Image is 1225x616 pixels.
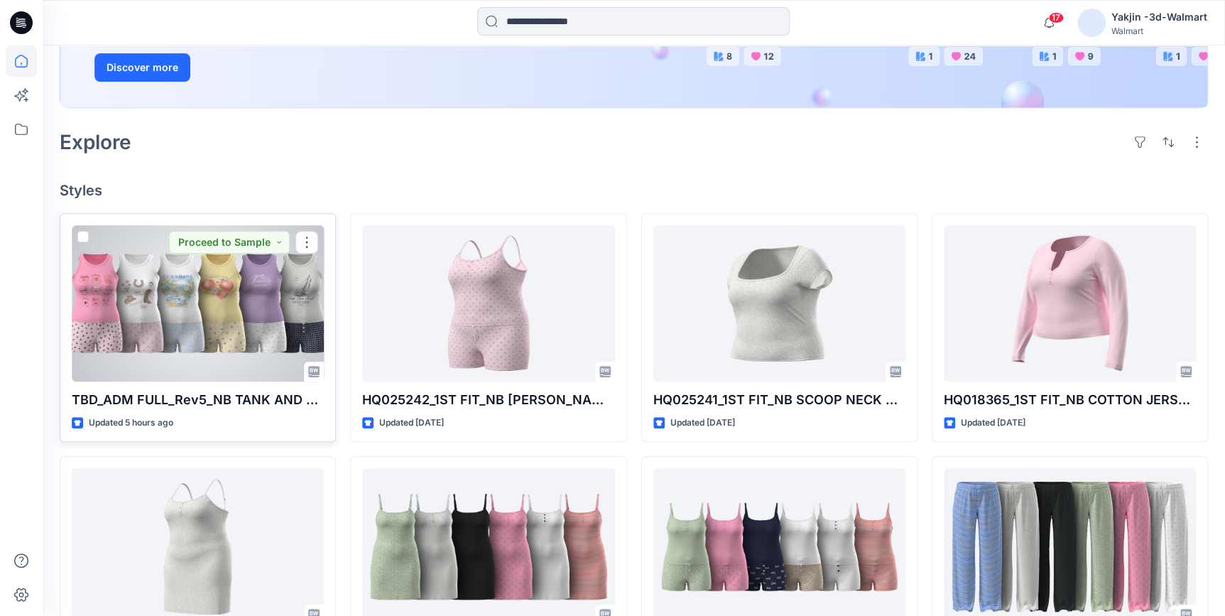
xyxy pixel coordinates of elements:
img: avatar [1077,9,1106,37]
h2: Explore [60,131,131,153]
p: HQ025241_1ST FIT_NB SCOOP NECK TEE PLUS [653,390,905,410]
button: Discover more [94,53,190,82]
a: HQ025242_1ST FIT_NB CAMI BOXER SET PLUS [362,225,614,382]
p: Updated [DATE] [670,416,735,431]
div: Yakjin -3d-Walmart [1111,9,1207,26]
a: HQ018365_1ST FIT_NB COTTON JERSEY HENLEY TOP PLUS [944,225,1196,382]
div: Walmart [1111,26,1207,36]
span: 17 [1048,12,1064,23]
p: TBD_ADM FULL_Rev5_NB TANK AND BOXER SET [72,390,324,410]
p: Updated [DATE] [961,416,1025,431]
p: HQ025242_1ST FIT_NB [PERSON_NAME] SET PLUS [362,390,614,410]
p: Updated 5 hours ago [89,416,173,431]
p: Updated [DATE] [379,416,444,431]
a: HQ025241_1ST FIT_NB SCOOP NECK TEE PLUS [653,225,905,382]
p: HQ018365_1ST FIT_NB COTTON JERSEY HENLEY TOP PLUS [944,390,1196,410]
h4: Styles [60,182,1208,199]
a: TBD_ADM FULL_Rev5_NB TANK AND BOXER SET [72,225,324,382]
a: Discover more [94,53,414,82]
